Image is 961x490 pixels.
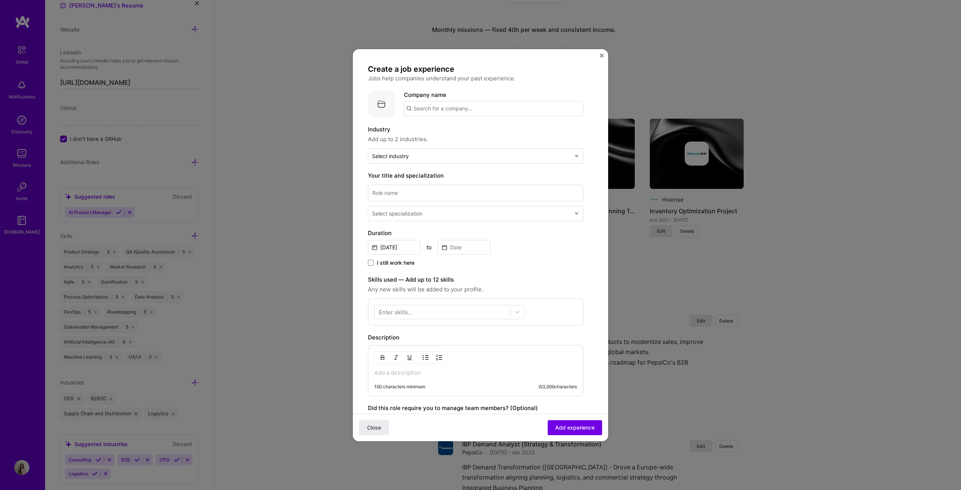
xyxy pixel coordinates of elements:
[548,420,602,435] button: Add experience
[368,240,420,255] input: Date
[404,101,583,116] input: Search for a company...
[379,308,413,316] div: Enter skills...
[574,211,579,216] img: drop icon
[359,420,389,435] button: Close
[393,354,399,360] img: Italic
[417,353,418,362] img: Divider
[372,152,409,160] div: Select industry
[368,229,583,238] label: Duration
[436,354,442,360] img: OL
[368,285,583,294] span: Any new skills will be added to your profile.
[368,135,583,144] span: Add up to 2 industries.
[574,154,579,158] img: drop icon
[368,334,399,341] label: Description
[368,404,538,412] label: Did this role require you to manage team members? (Optional)
[368,185,583,201] input: Role name
[555,424,595,431] span: Add experience
[368,125,583,134] label: Industry
[374,384,425,390] div: 100 characters minimum
[368,74,583,83] p: Jobs help companies understand your past experience.
[372,210,422,217] div: Select specialization
[438,240,490,255] input: Date
[367,424,381,431] span: Close
[426,243,432,251] div: to
[368,64,583,74] h4: Create a job experience
[407,354,413,360] img: Underline
[380,354,386,360] img: Bold
[600,54,604,62] button: Close
[539,384,577,390] div: 0 / 2,000 characters
[368,90,395,118] img: Company logo
[404,91,446,98] label: Company name
[368,275,583,284] label: Skills used — Add up to 12 skills
[423,354,429,360] img: UL
[368,171,583,180] label: Your title and specialization
[377,259,414,267] span: I still work here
